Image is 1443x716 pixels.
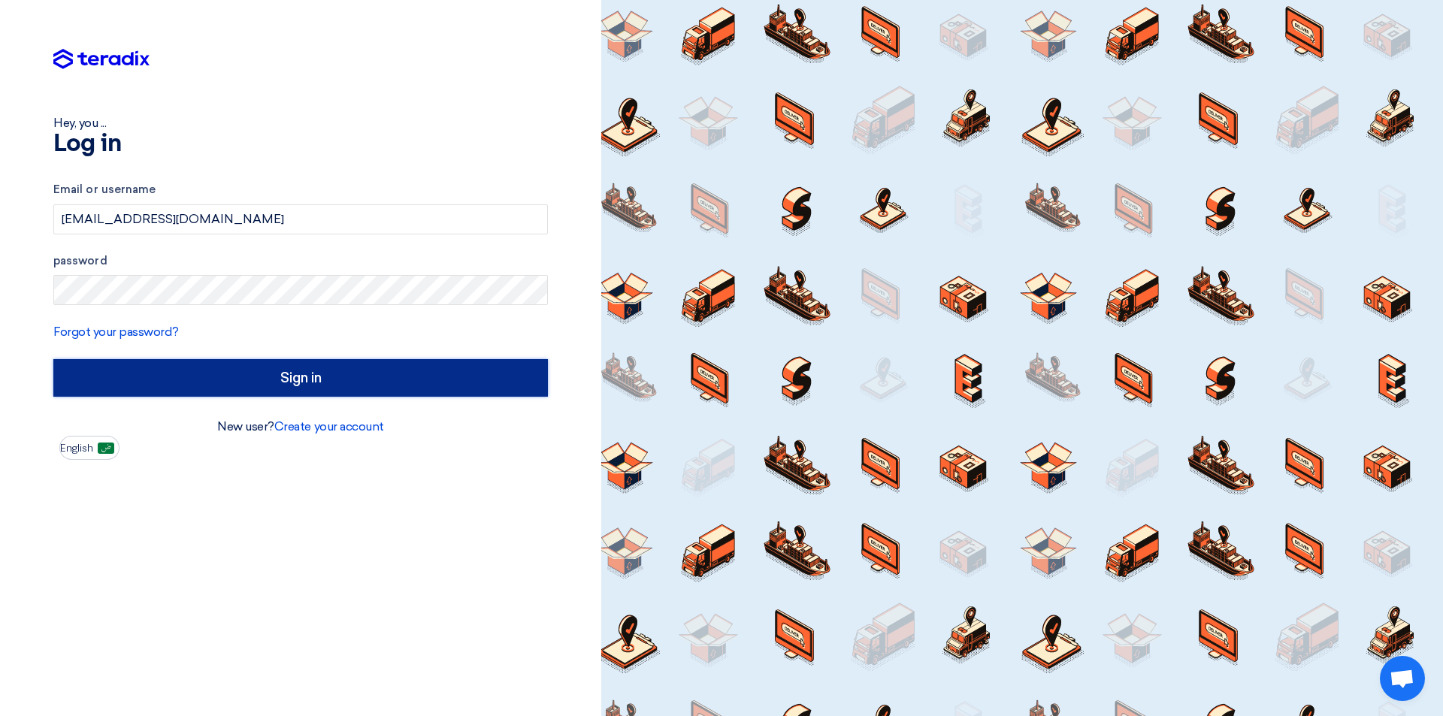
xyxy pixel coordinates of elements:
font: password [53,254,107,267]
input: Sign in [53,359,548,397]
font: Log in [53,132,121,156]
a: Create your account [274,419,384,434]
div: Open chat [1380,656,1425,701]
font: New user? [217,419,274,434]
img: ar-AR.png [98,443,114,454]
font: Email or username [53,183,156,196]
font: Hey, you ... [53,116,106,130]
font: English [60,442,93,455]
input: Enter your business email or username [53,204,548,234]
button: English [59,436,119,460]
a: Forgot your password? [53,325,179,339]
img: Teradix logo [53,49,150,70]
